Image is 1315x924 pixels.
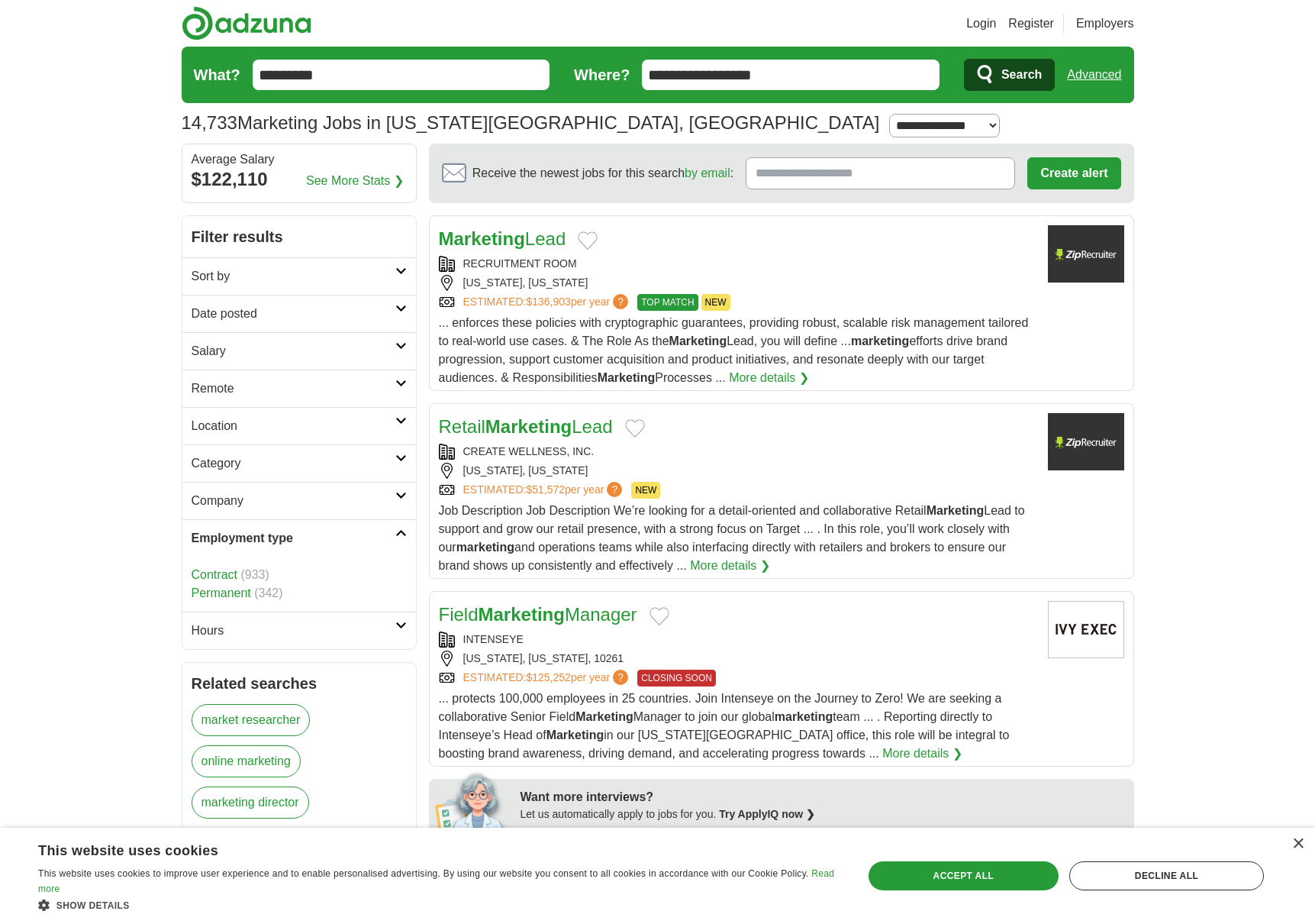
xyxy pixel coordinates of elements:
[38,897,838,913] div: Show details
[439,692,1010,760] span: ... protects 100,000 employees in 25 countries. Join Intenseye on the Journey to Zero! We are see...
[456,541,514,554] strong: marketing
[1048,601,1124,658] img: Company logo
[546,729,604,741] strong: Marketing
[869,861,1059,890] div: Accept all
[56,900,130,911] span: Show details
[182,612,416,649] a: Hours
[192,267,395,286] h2: Sort by
[192,454,395,473] h2: Category
[1048,225,1124,283] img: Company logo
[439,316,1029,384] span: ... enforces these policies with cryptographic guarantees, providing robust, scalable risk manage...
[182,6,311,40] img: Adzuna logo
[1292,838,1304,850] div: Close
[182,482,416,519] a: Company
[882,745,962,763] a: More details ❯
[1027,157,1120,189] button: Create alert
[439,228,566,249] a: MarketingLead
[526,296,570,308] span: $136,903
[192,492,395,510] h2: Company
[192,342,395,360] h2: Salary
[649,607,669,625] button: Add to favorite jobs
[574,63,630,86] label: Where?
[439,651,1036,667] div: [US_STATE], [US_STATE], 10261
[182,370,416,407] a: Remote
[1001,60,1042,90] span: Search
[1076,15,1134,33] a: Employers
[192,380,395,398] h2: Remote
[669,334,727,347] strong: Marketing
[192,529,395,548] h2: Employment type
[192,305,395,323] h2: Date posted
[194,63,240,86] label: What?
[439,463,1036,479] div: [US_STATE], [US_STATE]
[38,868,809,879] span: This website uses cookies to improve user experience and to enable personalised advertising. By u...
[439,256,1036,272] div: RECRUITMENT ROOM
[631,482,660,499] span: NEW
[439,632,1036,648] div: INTENSEYE
[182,332,416,370] a: Salary
[472,164,733,183] span: Receive the newest jobs for this search :
[1069,861,1264,890] div: Decline all
[192,672,407,695] h2: Related searches
[1008,15,1054,33] a: Register
[1067,60,1121,90] a: Advanced
[182,407,416,444] a: Location
[927,504,985,517] strong: Marketing
[613,670,628,685] span: ?
[192,745,301,777] a: online marketing
[701,294,730,311] span: NEW
[306,172,404,190] a: See More Stats ❯
[479,604,565,625] strong: Marketing
[775,710,833,723] strong: marketing
[685,166,730,179] a: by email
[192,153,407,166] div: Average Salary
[613,294,628,309] span: ?
[439,275,1036,291] div: [US_STATE], [US_STATE]
[575,710,633,723] strong: Marketing
[439,444,1036,460] div: CREATE WELLNESS, INC.
[463,482,626,499] a: ESTIMATED:$51,572per year?
[625,419,645,438] button: Add to favorite jobs
[637,670,716,687] span: CLOSING SOON
[578,231,598,250] button: Add to favorite jobs
[729,369,809,387] a: More details ❯
[182,216,416,257] h2: Filter results
[192,787,309,819] a: marketing director
[240,568,269,581] span: (933)
[182,295,416,332] a: Date posted
[521,806,1125,822] div: Let us automatically apply to jobs for you.
[192,417,395,435] h2: Location
[439,604,637,625] a: FieldMarketingManager
[485,416,572,437] strong: Marketing
[521,788,1125,806] div: Want more interviews?
[182,109,237,137] span: 14,733
[182,444,416,482] a: Category
[1048,413,1124,470] img: Company logo
[38,837,800,860] div: This website uses cookies
[182,257,416,295] a: Sort by
[526,671,570,683] span: $125,252
[435,771,509,832] img: apply-iq-scientist.png
[526,483,565,496] span: $51,572
[439,504,1025,572] span: Job Description Job Description We’re looking for a detail-oriented and collaborative Retail Lead...
[607,482,622,497] span: ?
[966,15,996,33] a: Login
[463,670,632,687] a: ESTIMATED:$125,252per year?
[182,112,880,133] h1: Marketing Jobs in [US_STATE][GEOGRAPHIC_DATA], [GEOGRAPHIC_DATA]
[690,557,770,575] a: More details ❯
[637,294,698,311] span: TOP MATCH
[192,568,237,581] a: Contract
[463,294,632,311] a: ESTIMATED:$136,903per year?
[182,519,416,557] a: Employment type
[439,228,525,249] strong: Marketing
[192,704,311,736] a: market researcher
[192,166,407,193] div: $122,110
[439,416,613,437] a: RetailMarketingLead
[964,59,1055,91] button: Search
[851,334,909,347] strong: marketing
[192,586,251,599] a: Permanent
[598,371,656,384] strong: Marketing
[254,586,282,599] span: (342)
[719,808,815,820] a: Try ApplyIQ now ❯
[192,622,395,640] h2: Hours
